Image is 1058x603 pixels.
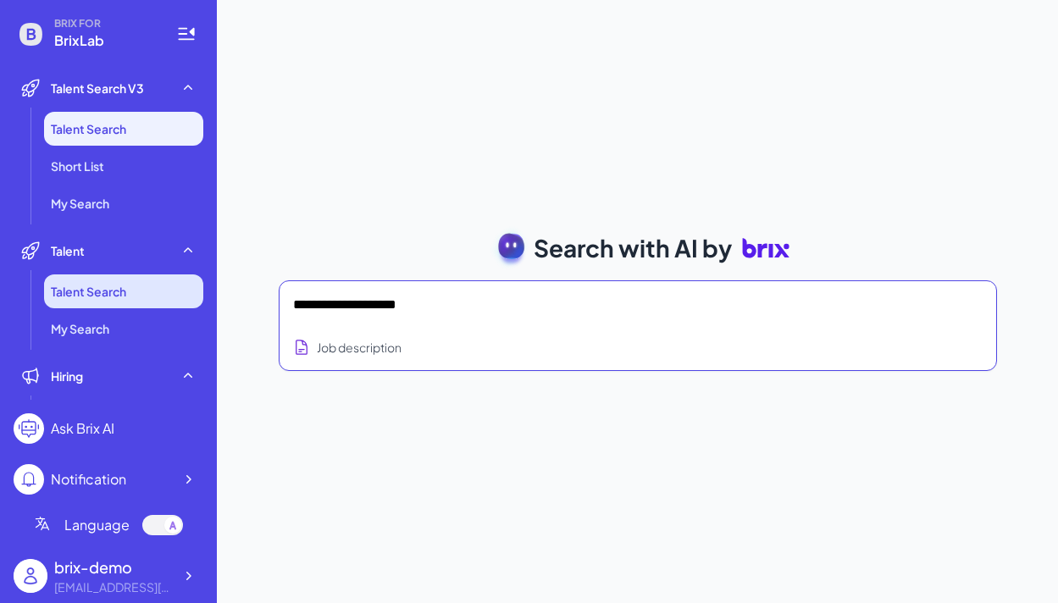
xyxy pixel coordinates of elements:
div: brix-demo [54,556,173,578]
div: brix-demo@brix.com [54,578,173,596]
div: Notification [51,469,126,490]
span: Short List [51,158,104,174]
span: Talent Search V3 [51,80,144,97]
span: Search with AI by [534,230,732,266]
button: Search using job description [293,332,402,363]
span: Talent Search [51,283,126,300]
span: My Search [51,320,109,337]
span: Hiring [51,368,83,384]
span: My Search [51,195,109,212]
span: BrixLab [54,30,156,51]
span: Talent Search [51,120,126,137]
div: Ask Brix AI [51,418,114,439]
img: user_logo.png [14,559,47,593]
span: Language [64,515,130,535]
span: BRIX FOR [54,17,156,30]
span: Talent [51,242,85,259]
